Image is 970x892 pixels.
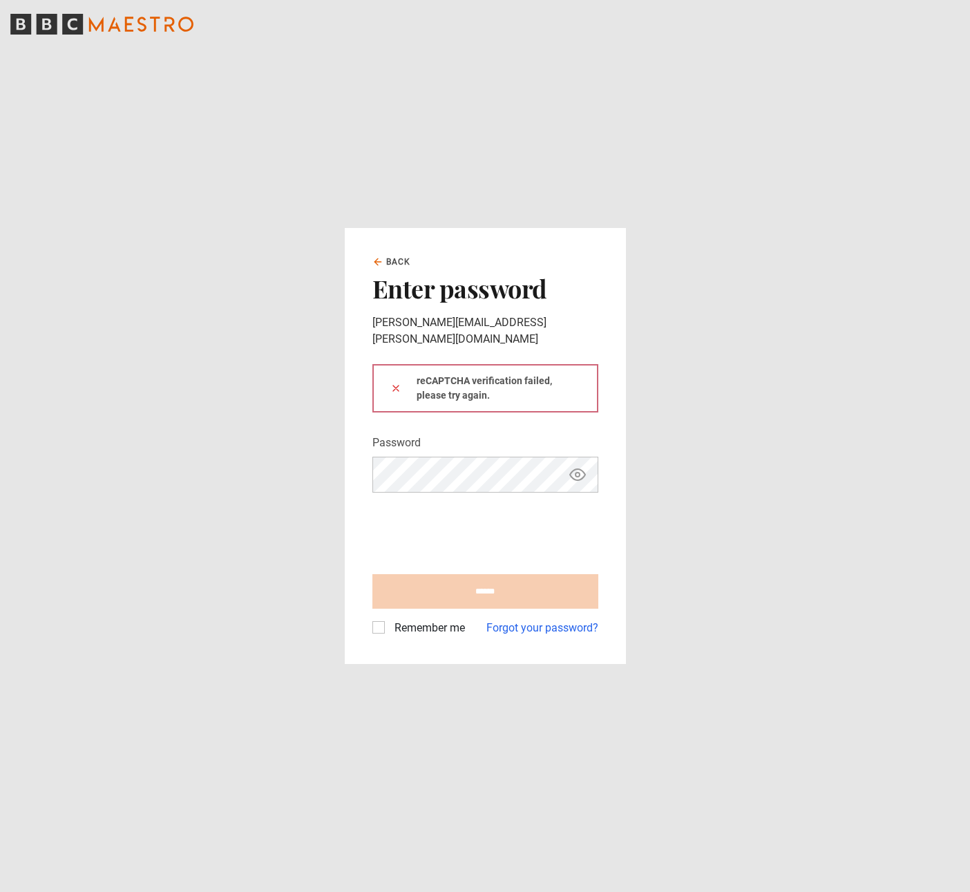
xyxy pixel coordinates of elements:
button: Show password [566,463,589,487]
iframe: reCAPTCHA [372,504,582,558]
p: [PERSON_NAME][EMAIL_ADDRESS][PERSON_NAME][DOMAIN_NAME] [372,314,598,348]
h2: Enter password [372,274,598,303]
div: reCAPTCHA verification failed, please try again. [372,364,598,412]
a: Back [372,256,411,268]
label: Remember me [389,620,465,636]
span: Back [386,256,411,268]
a: Forgot your password? [486,620,598,636]
svg: BBC Maestro [10,14,193,35]
label: Password [372,435,421,451]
